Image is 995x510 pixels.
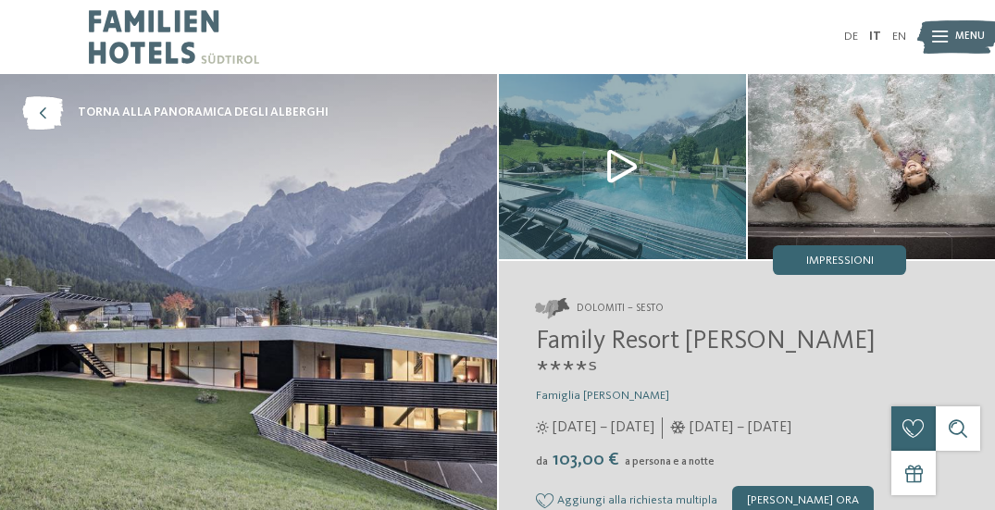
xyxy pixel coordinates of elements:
[806,255,874,267] span: Impressioni
[955,30,985,44] span: Menu
[499,74,746,259] img: Il nostro family hotel a Sesto, il vostro rifugio sulle Dolomiti.
[536,390,669,402] span: Famiglia [PERSON_NAME]
[536,421,549,434] i: Orari d'apertura estate
[78,105,329,121] span: torna alla panoramica degli alberghi
[550,451,623,469] span: 103,00 €
[553,417,654,438] span: [DATE] – [DATE]
[748,74,995,259] img: Il nostro family hotel a Sesto, il vostro rifugio sulle Dolomiti.
[557,494,717,507] span: Aggiungi alla richiesta multipla
[670,421,686,434] i: Orari d'apertura inverno
[536,329,875,386] span: Family Resort [PERSON_NAME] ****ˢ
[625,456,715,467] span: a persona e a notte
[536,456,548,467] span: da
[690,417,791,438] span: [DATE] – [DATE]
[869,31,881,43] a: IT
[892,31,906,43] a: EN
[844,31,858,43] a: DE
[577,302,664,317] span: Dolomiti – Sesto
[22,96,329,130] a: torna alla panoramica degli alberghi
